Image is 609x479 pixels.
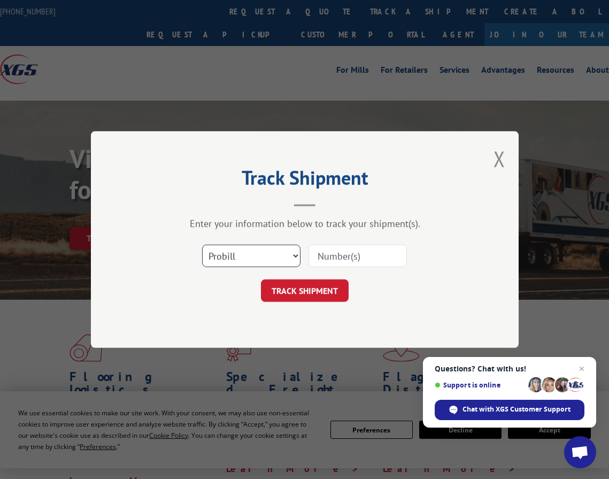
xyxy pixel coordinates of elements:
[435,381,525,389] span: Support is online
[564,436,596,468] div: Open chat
[261,279,349,302] button: TRACK SHIPMENT
[462,405,571,414] span: Chat with XGS Customer Support
[435,364,584,373] span: Questions? Chat with us!
[575,362,588,375] span: Close chat
[494,145,505,173] button: Close modal
[144,217,465,230] div: Enter your information below to track your shipment(s).
[435,400,584,420] div: Chat with XGS Customer Support
[309,245,407,267] input: Number(s)
[144,170,465,191] h2: Track Shipment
